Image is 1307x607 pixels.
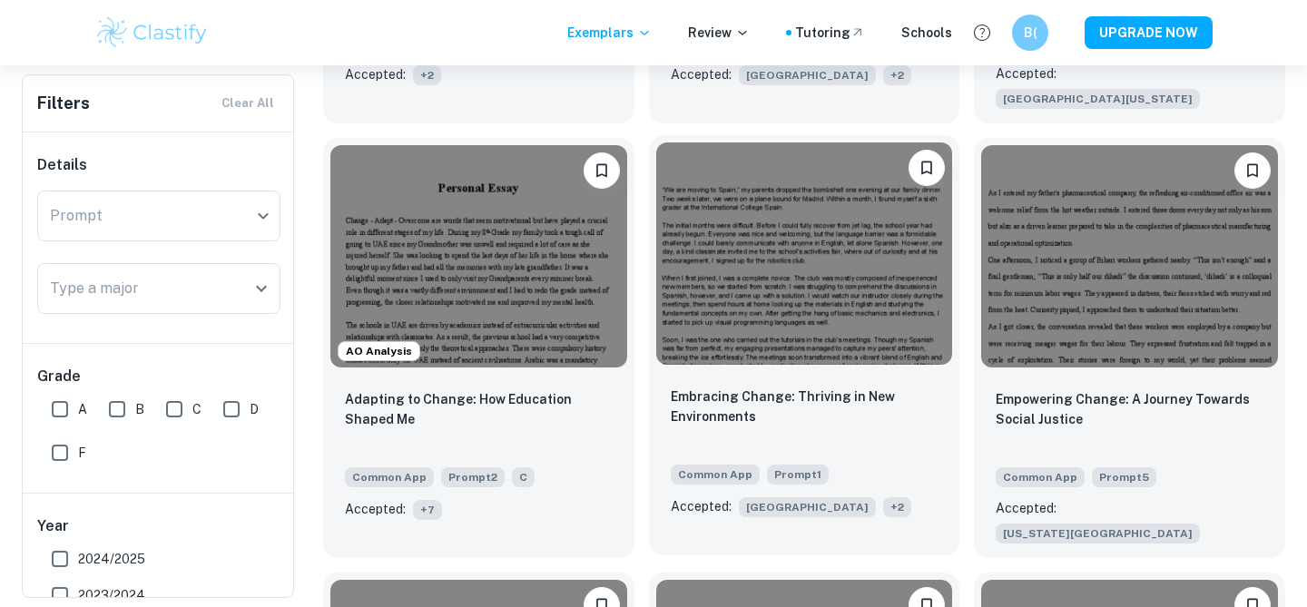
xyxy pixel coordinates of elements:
h6: Details [37,154,280,176]
img: undefined Common App example thumbnail: Empowering Change: A Journey Towards Soc [981,145,1278,367]
span: Prompt 1 [767,465,829,485]
p: Accepted: [996,64,1056,83]
span: B [135,399,144,419]
span: AO Analysis [339,343,419,359]
a: BookmarkEmbracing Change: Thriving in New EnvironmentsCommon AppPrompt1Accepted:[GEOGRAPHIC_DATA]+2 [649,138,960,558]
button: Bookmark [1234,152,1271,189]
span: + 2 [413,65,441,85]
button: Bookmark [584,152,620,189]
p: Accepted: [996,498,1056,518]
p: Accepted: [345,64,406,84]
button: Open [249,276,274,301]
span: [GEOGRAPHIC_DATA][US_STATE] [996,89,1200,109]
span: + 7 [413,500,442,520]
span: + 2 [883,65,911,85]
a: Schools [901,23,952,43]
p: Embracing Change: Thriving in New Environments [671,387,938,426]
p: Accepted: [671,64,732,84]
h6: Year [37,515,280,537]
a: BookmarkEmpowering Change: A Journey Towards Social JusticeCommon AppPrompt5Accepted:[US_STATE][G... [974,138,1285,558]
span: Common App [345,467,434,487]
span: C [512,467,535,487]
p: Accepted: [345,499,406,519]
p: Adapting to Change: How Education Shaped Me [345,389,613,429]
span: 2023/2024 [78,585,145,605]
p: Empowering Change: A Journey Towards Social Justice [996,389,1263,429]
span: [GEOGRAPHIC_DATA] [739,497,876,517]
span: [GEOGRAPHIC_DATA] [739,65,876,85]
img: undefined Common App example thumbnail: Adapting to Change: How Education Shaped [330,145,627,367]
img: undefined Common App example thumbnail: Embracing Change: Thriving in New Enviro [656,142,953,365]
a: AO AnalysisBookmarkAdapting to Change: How Education Shaped MeCommon AppPrompt2CAccepted:+7 [323,138,634,558]
span: Prompt 5 [1092,467,1156,487]
img: Clastify logo [94,15,210,51]
span: Common App [671,465,760,485]
span: [US_STATE][GEOGRAPHIC_DATA] [996,524,1200,543]
span: D [250,399,259,419]
p: Review [688,23,750,43]
p: Exemplars [567,23,652,43]
h6: B( [1020,23,1041,43]
button: B( [1012,15,1048,51]
p: Accepted: [671,496,732,516]
h6: Filters [37,91,90,116]
button: UPGRADE NOW [1085,16,1213,49]
button: Help and Feedback [967,17,997,48]
span: F [78,443,86,463]
a: Tutoring [795,23,865,43]
span: Prompt 2 [441,467,505,487]
span: Common App [996,467,1085,487]
h6: Grade [37,366,280,387]
span: 2024/2025 [78,549,145,569]
span: + 2 [883,497,911,517]
span: A [78,399,87,419]
span: C [192,399,201,419]
button: Bookmark [909,150,945,186]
